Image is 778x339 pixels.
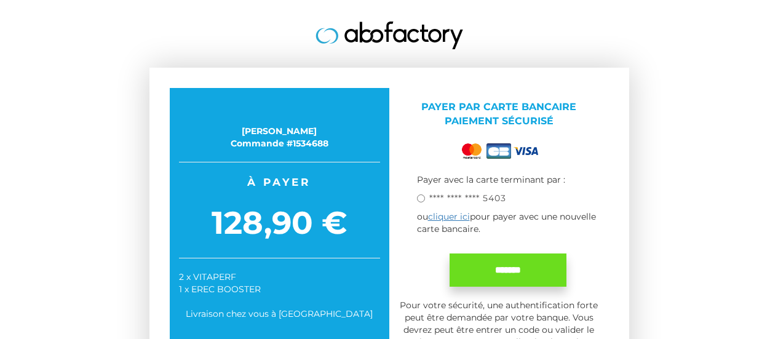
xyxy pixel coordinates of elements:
[179,308,380,320] div: Livraison chez vous à [GEOGRAPHIC_DATA]
[179,175,380,189] span: À payer
[316,22,463,49] img: logo.jpg
[179,125,380,137] div: [PERSON_NAME]
[514,147,538,155] img: visa.png
[179,137,380,150] div: Commande #1534688
[428,211,470,222] a: cliquer ici
[417,210,600,235] p: ou pour payer avec une nouvelle carte bancaire.
[179,201,380,245] span: 128,90 €
[486,143,511,159] img: cb.png
[399,100,600,129] p: Payer par Carte bancaire
[459,141,484,161] img: mastercard.png
[417,173,600,186] p: Payer avec la carte terminant par :
[179,271,380,295] div: 2 x VITAPERF 1 x EREC BOOSTER
[445,115,554,127] span: Paiement sécurisé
